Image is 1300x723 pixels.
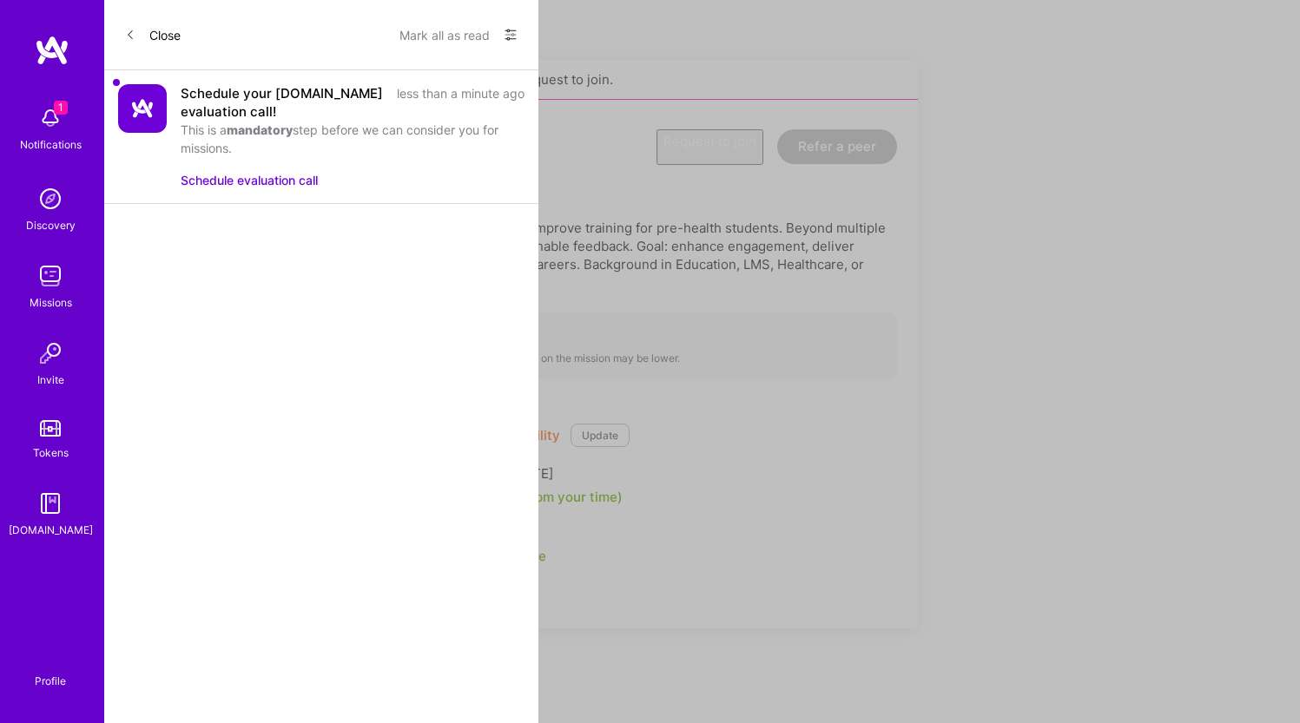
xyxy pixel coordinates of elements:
[33,336,68,371] img: Invite
[227,122,293,137] b: mandatory
[35,672,66,688] div: Profile
[30,293,72,312] div: Missions
[118,84,167,133] img: Company Logo
[181,121,525,157] div: This is a step before we can consider you for missions.
[33,259,68,293] img: teamwork
[181,171,318,189] button: Schedule evaluation call
[26,216,76,234] div: Discovery
[37,371,64,389] div: Invite
[33,101,68,135] img: bell
[33,181,68,216] img: discovery
[397,84,525,121] div: less than a minute ago
[9,521,93,539] div: [DOMAIN_NAME]
[20,135,82,154] div: Notifications
[181,84,386,121] div: Schedule your [DOMAIN_NAME] evaluation call!
[33,444,69,462] div: Tokens
[125,21,181,49] button: Close
[29,654,72,688] a: Profile
[35,35,69,66] img: logo
[40,420,61,437] img: tokens
[54,101,68,115] span: 1
[33,486,68,521] img: guide book
[399,21,490,49] button: Mark all as read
